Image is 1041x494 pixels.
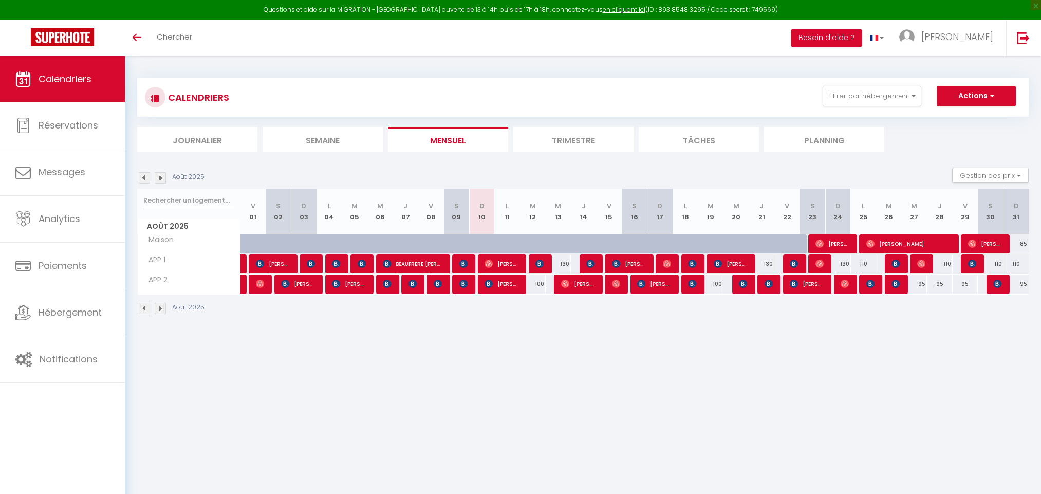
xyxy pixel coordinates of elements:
span: Notifications [40,353,98,365]
span: [PERSON_NAME] DENANCE [714,254,748,273]
abbr: D [835,201,841,211]
abbr: M [886,201,892,211]
span: [PERSON_NAME] [637,274,672,294]
span: [PERSON_NAME] [790,274,824,294]
th: 30 [978,189,1003,234]
th: 13 [546,189,571,234]
img: ... [899,29,915,45]
img: Super Booking [31,28,94,46]
li: Tâches [639,127,759,152]
button: Actions [937,86,1016,106]
th: 22 [774,189,800,234]
span: BEAUFRERE [PERSON_NAME] [383,254,443,273]
th: 18 [673,189,698,234]
abbr: D [657,201,662,211]
abbr: V [963,201,968,211]
li: Journalier [137,127,257,152]
abbr: J [582,201,586,211]
div: 95 [902,275,927,294]
abbr: S [988,201,993,211]
th: 03 [291,189,317,234]
span: [PERSON_NAME] [765,274,773,294]
abbr: V [785,201,789,211]
a: en cliquant ici [603,5,645,14]
th: 11 [495,189,520,234]
span: [PERSON_NAME] [256,254,290,273]
span: Réservations [39,119,98,132]
span: [PERSON_NAME] [434,274,442,294]
th: 06 [367,189,393,234]
span: [PERSON_NAME] [256,274,265,294]
span: [PERSON_NAME] [383,274,392,294]
abbr: M [530,201,536,211]
abbr: M [911,201,917,211]
span: Chercher [157,31,192,42]
abbr: M [708,201,714,211]
abbr: M [351,201,358,211]
span: [PERSON_NAME] [993,274,1002,294]
span: [PERSON_NAME] [866,234,952,253]
button: Filtrer par hébergement [823,86,921,106]
span: [PERSON_NAME] [968,254,977,273]
span: [PERSON_NAME] [332,274,366,294]
span: APP 2 [139,275,178,286]
abbr: M [555,201,561,211]
abbr: V [607,201,611,211]
div: 130 [546,254,571,273]
abbr: S [632,201,637,211]
span: [PERSON_NAME] [688,274,697,294]
li: Planning [764,127,884,152]
abbr: S [276,201,281,211]
p: Août 2025 [172,303,205,313]
span: APP 1 [139,254,178,266]
span: [PERSON_NAME] [586,254,595,273]
div: 110 [927,254,953,273]
abbr: V [429,201,433,211]
li: Trimestre [513,127,634,152]
button: Besoin d'aide ? [791,29,862,47]
span: [PERSON_NAME] [561,274,596,294]
th: 24 [825,189,851,234]
span: [PERSON_NAME] [891,274,900,294]
th: 26 [876,189,902,234]
span: [PERSON_NAME] [459,254,468,273]
th: 21 [749,189,775,234]
th: 31 [1003,189,1029,234]
span: BEAUFRERE [PERSON_NAME] [358,254,366,273]
abbr: D [301,201,306,211]
div: 100 [698,275,724,294]
th: 27 [902,189,927,234]
div: 110 [1003,254,1029,273]
abbr: D [479,201,485,211]
span: [PERSON_NAME] [535,254,544,273]
span: Paiements [39,259,87,272]
th: 09 [444,189,470,234]
abbr: V [251,201,255,211]
li: Mensuel [388,127,508,152]
span: [PERSON_NAME] [307,254,315,273]
th: 25 [851,189,877,234]
span: Analytics [39,212,80,225]
span: [PERSON_NAME] [332,254,341,273]
th: 01 [240,189,266,234]
th: 14 [571,189,597,234]
button: Gestion des prix [952,168,1029,183]
th: 15 [597,189,622,234]
th: 19 [698,189,724,234]
span: [PERSON_NAME] [688,254,697,273]
abbr: S [454,201,459,211]
span: [PERSON_NAME] [408,274,417,294]
img: logout [1017,31,1030,44]
span: [PERSON_NAME] [968,234,1002,253]
div: 130 [825,254,851,273]
div: 85 [1003,234,1029,253]
th: 16 [622,189,647,234]
abbr: J [759,201,764,211]
th: 08 [418,189,444,234]
abbr: D [1014,201,1019,211]
li: Semaine [263,127,383,152]
abbr: S [810,201,815,211]
span: Hébergement [39,306,102,319]
th: 04 [317,189,342,234]
div: 130 [749,254,775,273]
